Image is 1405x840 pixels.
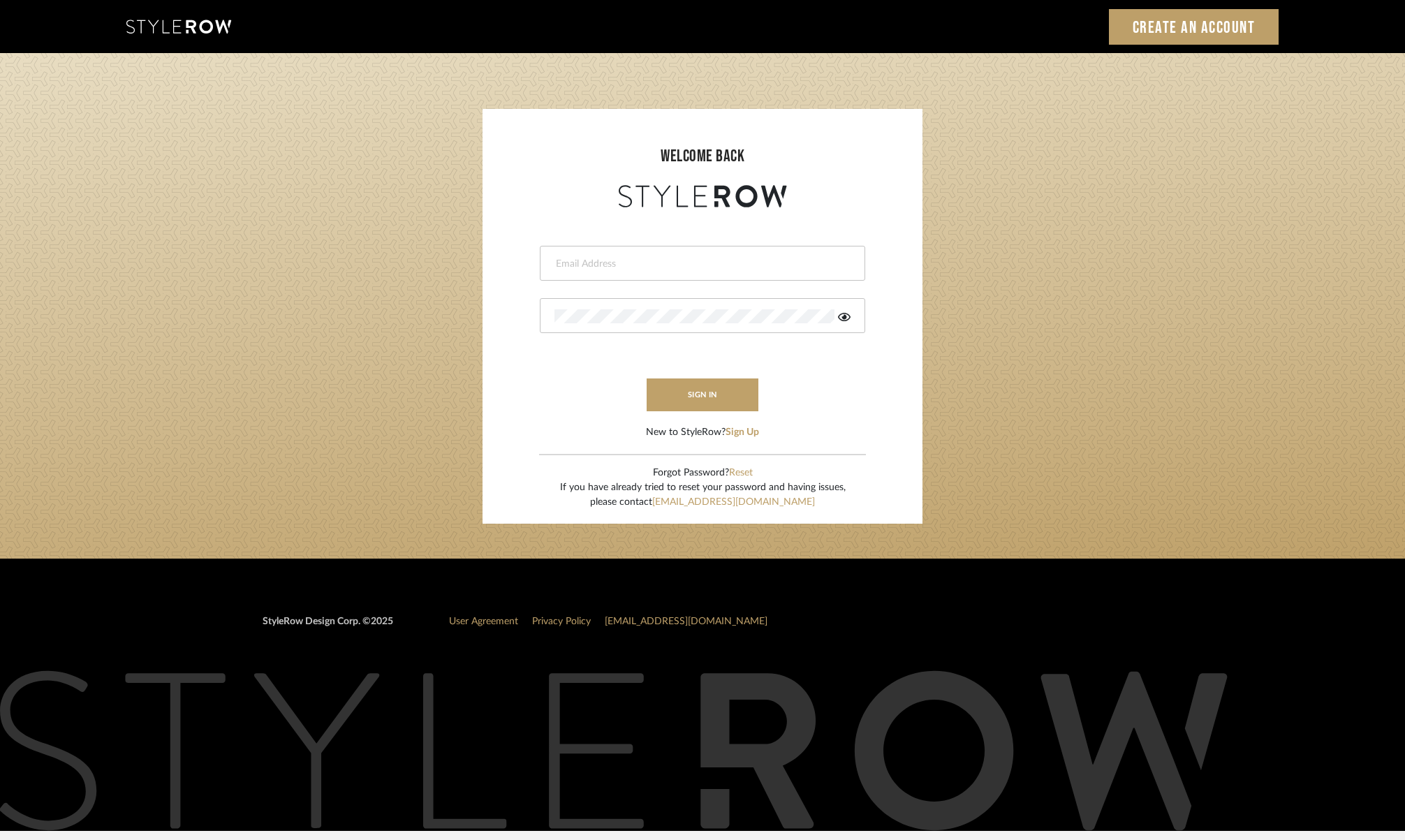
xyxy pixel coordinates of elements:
a: User Agreement [449,617,518,626]
div: Forgot Password? [560,466,846,480]
a: Create an Account [1109,9,1279,45]
input: Email Address [554,257,847,271]
div: New to StyleRow? [646,425,759,440]
a: [EMAIL_ADDRESS][DOMAIN_NAME] [605,617,767,626]
a: Privacy Policy [532,617,591,626]
button: Reset [729,466,753,480]
button: sign in [647,378,758,411]
div: If you have already tried to reset your password and having issues, please contact [560,480,846,510]
a: [EMAIL_ADDRESS][DOMAIN_NAME] [652,497,815,507]
div: welcome back [496,144,909,169]
div: StyleRow Design Corp. ©2025 [263,614,393,640]
button: Sign Up [726,425,759,440]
